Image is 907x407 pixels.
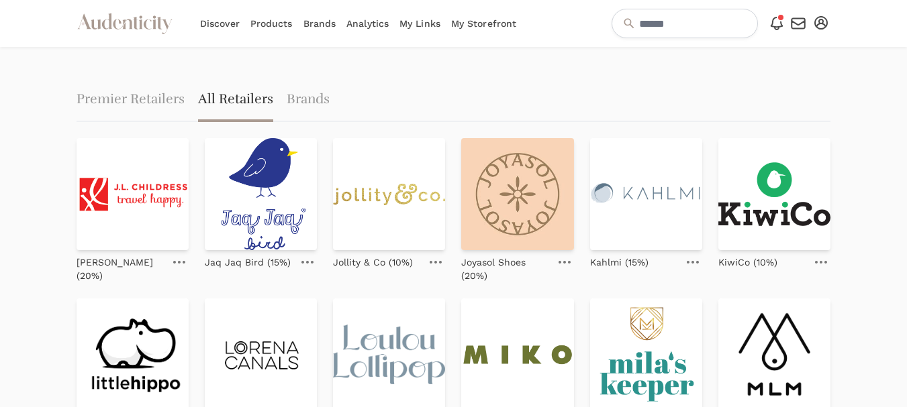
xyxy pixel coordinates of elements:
[333,255,413,269] p: Jollity & Co (10%)
[590,255,649,269] p: Kahlmi (15%)
[590,250,649,269] a: Kahlmi (15%)
[461,255,549,282] p: Joyasol Shoes (20%)
[205,255,291,269] p: Jaq Jaq Bird (15%)
[718,255,777,269] p: KiwiCo (10%)
[333,138,445,250] img: logo_2x.png
[77,255,164,282] p: [PERSON_NAME] (20%)
[718,138,830,250] img: 6371ccaf3e974165ef0bdcdc_kiwico.png
[77,138,189,250] img: jlchildress-logo-stacked_260x.png
[77,250,164,282] a: [PERSON_NAME] (20%)
[333,250,413,269] a: Jollity & Co (10%)
[205,250,291,269] a: Jaq Jaq Bird (15%)
[198,79,273,122] span: All Retailers
[718,250,777,269] a: KiwiCo (10%)
[77,79,185,122] a: Premier Retailers
[205,138,317,250] img: jaqjaq-logo.png
[461,250,549,282] a: Joyasol Shoes (20%)
[590,138,702,250] img: logo_website-2-04_510x.png
[287,79,330,122] a: Brands
[461,138,573,250] img: da055878049b6d7dee11e1452f94f521.jpg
